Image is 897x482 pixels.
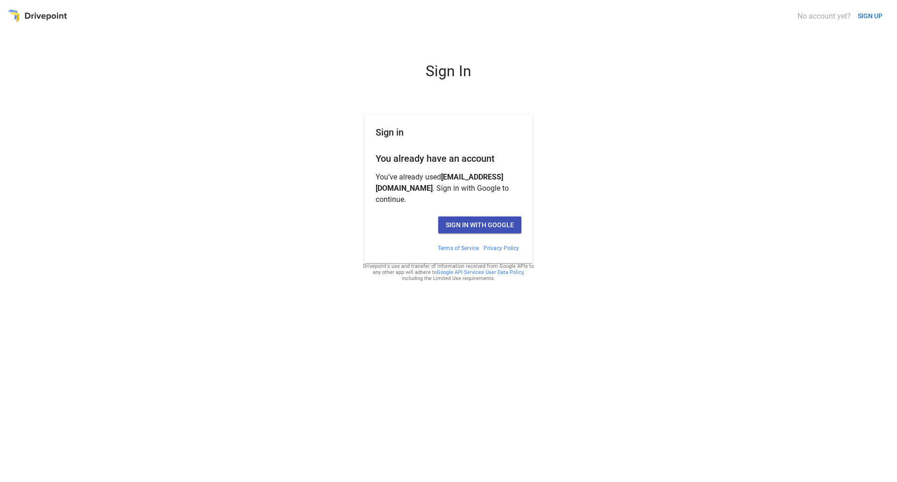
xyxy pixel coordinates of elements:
[336,62,561,87] div: Sign In
[437,269,523,275] a: Google API Services User Data Policy
[363,263,534,281] div: Drivepoint's use and transfer of information received from Google APIs to any other app will adhe...
[438,216,521,233] button: Sign in with Google
[854,7,886,25] button: SIGN UP
[376,173,503,193] strong: [EMAIL_ADDRESS][DOMAIN_NAME]
[797,12,851,21] div: No account yet?
[376,153,521,164] h2: You already have an account
[376,127,521,145] h1: Sign in
[376,172,521,205] p: You’ve already used . Sign in with Google to continue.
[484,245,519,252] a: Privacy Policy
[438,245,479,252] a: Terms of Service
